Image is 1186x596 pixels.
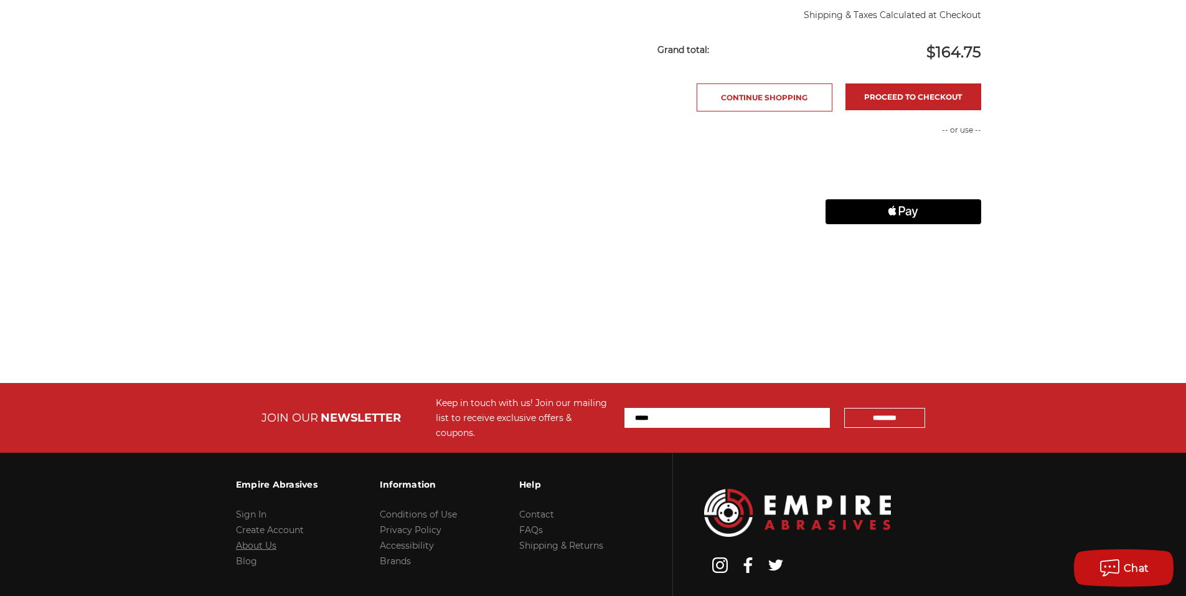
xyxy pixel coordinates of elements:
h3: Information [380,471,457,498]
strong: Grand total: [657,44,709,55]
a: FAQs [519,524,543,536]
a: Brands [380,556,411,567]
p: -- or use -- [826,125,981,136]
iframe: PayPal-paypal [826,149,981,174]
a: Sign In [236,509,266,520]
a: Continue Shopping [697,83,832,111]
a: Conditions of Use [380,509,457,520]
div: Keep in touch with us! Join our mailing list to receive exclusive offers & coupons. [436,395,612,440]
span: NEWSLETTER [321,411,401,425]
span: JOIN OUR [261,411,318,425]
span: Chat [1124,562,1149,574]
a: Accessibility [380,540,434,551]
a: About Us [236,540,276,551]
h3: Empire Abrasives [236,471,318,498]
a: Privacy Policy [380,524,441,536]
button: Chat [1074,549,1174,587]
a: Blog [236,556,257,567]
a: Shipping & Returns [519,540,603,551]
a: Proceed to checkout [845,83,981,110]
a: Contact [519,509,554,520]
h3: Help [519,471,603,498]
img: Empire Abrasives Logo Image [704,489,891,537]
span: $164.75 [926,43,981,61]
a: Create Account [236,524,304,536]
